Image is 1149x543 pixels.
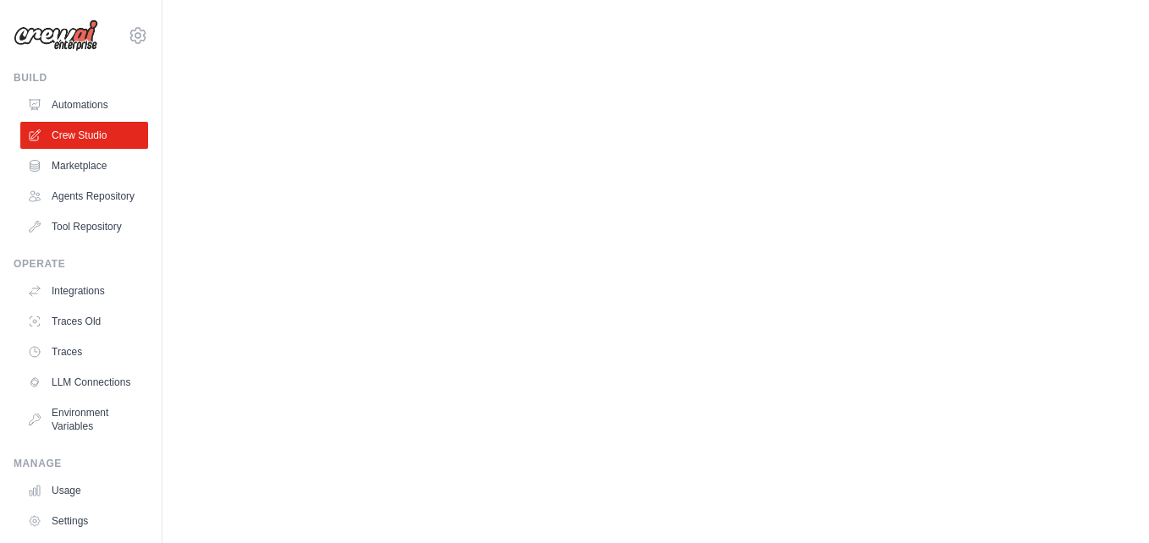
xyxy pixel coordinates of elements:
[20,477,148,504] a: Usage
[14,457,148,470] div: Manage
[14,19,98,52] img: Logo
[20,308,148,335] a: Traces Old
[14,257,148,271] div: Operate
[20,122,148,149] a: Crew Studio
[14,71,148,85] div: Build
[20,369,148,396] a: LLM Connections
[20,91,148,118] a: Automations
[20,152,148,179] a: Marketplace
[20,399,148,440] a: Environment Variables
[20,507,148,535] a: Settings
[20,338,148,365] a: Traces
[20,277,148,304] a: Integrations
[20,213,148,240] a: Tool Repository
[20,183,148,210] a: Agents Repository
